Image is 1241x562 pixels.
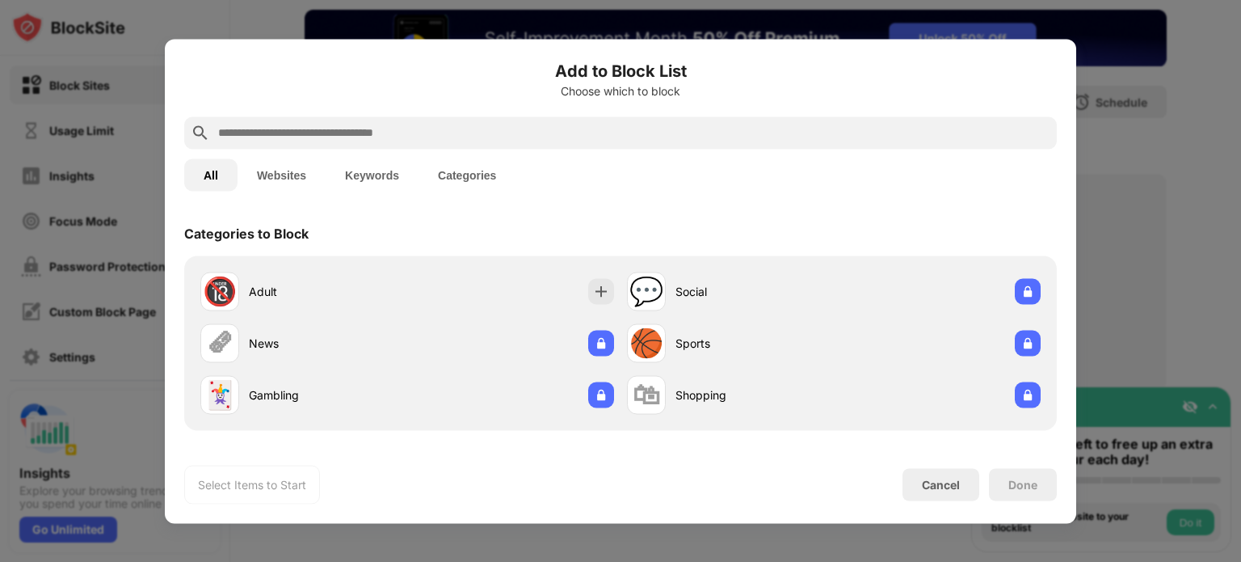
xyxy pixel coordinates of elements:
[326,158,419,191] button: Keywords
[675,387,834,404] div: Shopping
[675,335,834,352] div: Sports
[203,275,237,308] div: 🔞
[184,158,238,191] button: All
[238,158,326,191] button: Websites
[184,225,309,241] div: Categories to Block
[206,327,233,360] div: 🗞
[675,283,834,300] div: Social
[629,327,663,360] div: 🏀
[249,387,407,404] div: Gambling
[184,84,1057,97] div: Choose which to block
[249,283,407,300] div: Adult
[191,123,210,142] img: search.svg
[184,58,1057,82] h6: Add to Block List
[1008,478,1037,491] div: Done
[419,158,515,191] button: Categories
[198,476,306,492] div: Select Items to Start
[203,378,237,412] div: 🃏
[633,378,660,412] div: 🛍
[922,478,960,492] div: Cancel
[629,275,663,308] div: 💬
[249,335,407,352] div: News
